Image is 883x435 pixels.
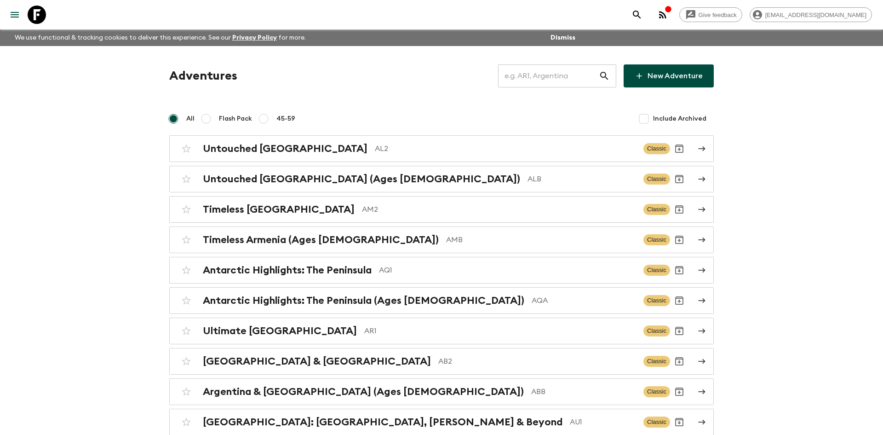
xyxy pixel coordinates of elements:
button: Archive [670,383,688,401]
span: Include Archived [653,114,706,123]
a: New Adventure [624,64,714,87]
h2: Antarctic Highlights: The Peninsula (Ages [DEMOGRAPHIC_DATA]) [203,295,524,307]
p: AM2 [362,204,636,215]
h2: Antarctic Highlights: The Peninsula [203,264,372,276]
a: Timeless Armenia (Ages [DEMOGRAPHIC_DATA])AMBClassicArchive [169,226,714,253]
input: e.g. AR1, Argentina [498,63,599,89]
span: Classic [643,265,670,276]
span: Classic [643,204,670,215]
h2: Ultimate [GEOGRAPHIC_DATA] [203,325,357,337]
a: Privacy Policy [232,35,277,41]
a: Antarctic Highlights: The Peninsula (Ages [DEMOGRAPHIC_DATA])AQAClassicArchive [169,287,714,314]
span: Give feedback [694,12,742,18]
p: AR1 [364,325,636,336]
h2: [GEOGRAPHIC_DATA]: [GEOGRAPHIC_DATA], [PERSON_NAME] & Beyond [203,416,562,428]
span: Classic [643,234,670,245]
button: Archive [670,170,688,188]
p: AB2 [438,356,636,367]
button: search adventures [628,6,646,24]
p: AQ1 [379,265,636,276]
h1: Adventures [169,67,237,85]
button: Archive [670,413,688,431]
button: Archive [670,231,688,249]
p: AMB [446,234,636,245]
h2: Untouched [GEOGRAPHIC_DATA] [203,143,367,155]
button: Dismiss [548,31,578,44]
span: Classic [643,143,670,154]
p: AQA [532,295,636,306]
p: We use functional & tracking cookies to deliver this experience. See our for more. [11,29,310,46]
a: Untouched [GEOGRAPHIC_DATA]AL2ClassicArchive [169,135,714,162]
h2: [GEOGRAPHIC_DATA] & [GEOGRAPHIC_DATA] [203,355,431,367]
span: 45-59 [276,114,295,123]
p: ABB [531,386,636,397]
h2: Untouched [GEOGRAPHIC_DATA] (Ages [DEMOGRAPHIC_DATA]) [203,173,520,185]
span: [EMAIL_ADDRESS][DOMAIN_NAME] [760,12,872,18]
button: menu [6,6,24,24]
span: Classic [643,295,670,306]
a: Give feedback [679,7,742,22]
button: Archive [670,139,688,158]
p: AL2 [375,143,636,154]
div: [EMAIL_ADDRESS][DOMAIN_NAME] [750,7,872,22]
span: Classic [643,417,670,428]
span: All [186,114,195,123]
a: Antarctic Highlights: The PeninsulaAQ1ClassicArchive [169,257,714,284]
a: [GEOGRAPHIC_DATA] & [GEOGRAPHIC_DATA]AB2ClassicArchive [169,348,714,375]
span: Flash Pack [219,114,252,123]
span: Classic [643,356,670,367]
button: Archive [670,322,688,340]
h2: Timeless Armenia (Ages [DEMOGRAPHIC_DATA]) [203,234,439,246]
span: Classic [643,386,670,397]
h2: Argentina & [GEOGRAPHIC_DATA] (Ages [DEMOGRAPHIC_DATA]) [203,386,524,398]
button: Archive [670,200,688,219]
a: Timeless [GEOGRAPHIC_DATA]AM2ClassicArchive [169,196,714,223]
button: Archive [670,291,688,310]
h2: Timeless [GEOGRAPHIC_DATA] [203,203,355,215]
a: Argentina & [GEOGRAPHIC_DATA] (Ages [DEMOGRAPHIC_DATA])ABBClassicArchive [169,378,714,405]
span: Classic [643,174,670,185]
span: Classic [643,325,670,336]
button: Archive [670,261,688,279]
p: ALB [528,174,636,185]
a: Untouched [GEOGRAPHIC_DATA] (Ages [DEMOGRAPHIC_DATA])ALBClassicArchive [169,166,714,192]
button: Archive [670,352,688,371]
p: AU1 [570,417,636,428]
a: Ultimate [GEOGRAPHIC_DATA]AR1ClassicArchive [169,318,714,344]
